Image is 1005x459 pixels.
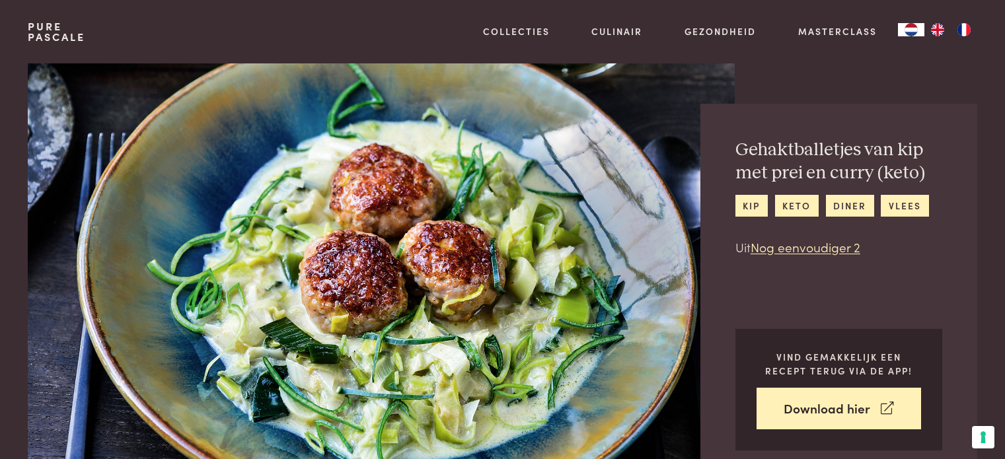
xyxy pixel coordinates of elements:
[735,139,942,184] h2: Gehaktballetjes van kip met prei en curry (keto)
[924,23,977,36] ul: Language list
[881,195,928,217] a: vlees
[898,23,924,36] div: Language
[826,195,874,217] a: diner
[972,426,994,448] button: Uw voorkeuren voor toestemming voor trackingtechnologieën
[757,388,921,429] a: Download hier
[775,195,819,217] a: keto
[898,23,977,36] aside: Language selected: Nederlands
[483,24,550,38] a: Collecties
[798,24,877,38] a: Masterclass
[591,24,642,38] a: Culinair
[28,21,85,42] a: PurePascale
[735,238,942,257] p: Uit
[924,23,951,36] a: EN
[685,24,756,38] a: Gezondheid
[898,23,924,36] a: NL
[751,238,860,256] a: Nog eenvoudiger 2
[735,195,768,217] a: kip
[951,23,977,36] a: FR
[757,350,921,377] p: Vind gemakkelijk een recept terug via de app!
